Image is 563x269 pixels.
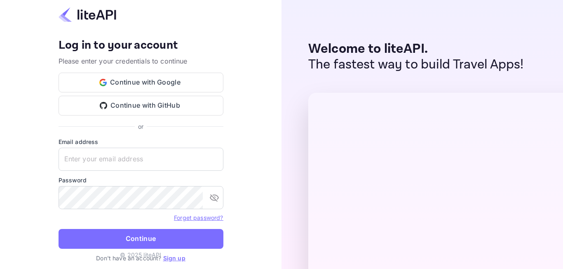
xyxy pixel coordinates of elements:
[174,214,223,221] a: Forget password?
[59,176,223,184] label: Password
[59,148,223,171] input: Enter your email address
[308,41,524,57] p: Welcome to liteAPI.
[163,255,185,262] a: Sign up
[138,122,143,131] p: or
[206,189,223,206] button: toggle password visibility
[59,254,223,262] p: Don't have an account?
[120,250,161,259] p: © 2025 liteAPI
[59,137,223,146] label: Email address
[59,73,223,92] button: Continue with Google
[59,56,223,66] p: Please enter your credentials to continue
[59,229,223,249] button: Continue
[308,57,524,73] p: The fastest way to build Travel Apps!
[59,38,223,53] h4: Log in to your account
[174,213,223,222] a: Forget password?
[59,7,116,23] img: liteapi
[59,96,223,116] button: Continue with GitHub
